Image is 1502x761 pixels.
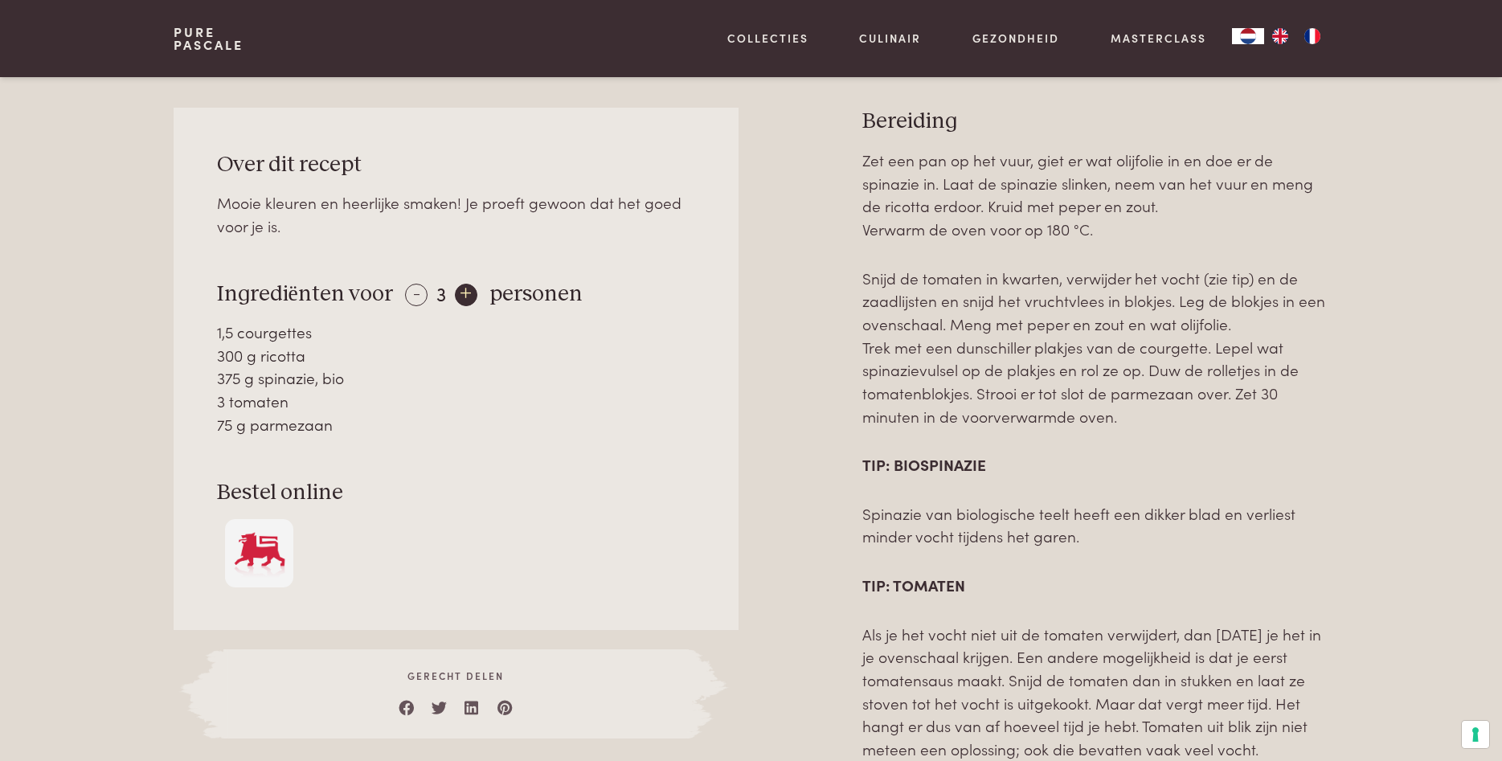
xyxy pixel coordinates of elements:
div: Mooie kleuren en heerlijke smaken! Je proeft gewoon dat het goed voor je is. [217,191,696,237]
div: Page 16 [862,149,1328,761]
strong: TIP: BIOSPINAZIE [862,453,986,475]
a: Masterclass [1111,30,1206,47]
div: Page 40 [862,149,1328,761]
div: - [405,284,428,306]
h3: Over dit recept [217,151,696,179]
aside: Language selected: Nederlands [1232,28,1328,44]
img: Delhaize [232,529,287,578]
span: Gerecht delen [223,669,688,683]
h3: Bestel online [217,479,696,507]
a: Gezondheid [972,30,1059,47]
span: personen [489,283,583,305]
a: EN [1264,28,1296,44]
div: 3 tomaten [217,390,696,413]
div: 75 g parmezaan [217,413,696,436]
a: FR [1296,28,1328,44]
a: NL [1232,28,1264,44]
div: + [455,284,477,306]
a: PurePascale [174,26,244,51]
span: Ingrediënten voor [217,283,393,305]
span: 3 [436,280,446,306]
div: 1,5 courgettes [217,321,696,344]
div: 300 g ricotta [217,344,696,367]
div: Page 74 [862,149,1328,761]
p: Snijd de tomaten in kwarten, verwijder het vocht (zie tip) en de zaadlijsten en snijd het vruchtv... [862,267,1328,428]
p: Spinazie van biologische teelt heeft een dikker blad en verliest minder vocht tijdens het garen. [862,502,1328,548]
h3: Bereiding [862,108,1328,136]
div: Page 58 [862,149,1328,761]
button: Uw voorkeuren voor toestemming voor trackingtechnologieën [1462,721,1489,748]
p: Zet een pan op het vuur, giet er wat olijfolie in en doe er de spinazie in. Laat de spinazie slin... [862,149,1328,241]
p: Als je het vocht niet uit de tomaten verwijdert, dan [DATE] je het in je ovenschaal krijgen. Een ... [862,623,1328,761]
a: Collecties [727,30,808,47]
ul: Language list [1264,28,1328,44]
div: 375 g spinazie, bio [217,366,696,390]
a: Culinair [859,30,921,47]
strong: TIP: TOMATEN [862,574,965,595]
div: Language [1232,28,1264,44]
